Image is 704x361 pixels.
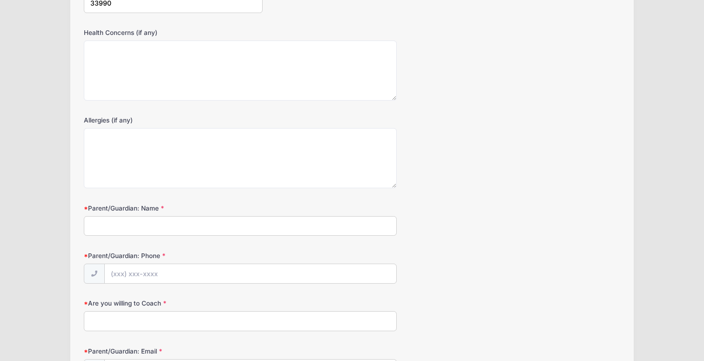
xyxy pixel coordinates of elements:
[84,204,263,213] label: Parent/Guardian: Name
[84,347,263,356] label: Parent/Guardian: Email
[104,264,397,284] input: (xxx) xxx-xxxx
[84,251,263,260] label: Parent/Guardian: Phone
[84,299,263,308] label: Are you willing to Coach
[84,28,263,37] label: Health Concerns (if any)
[84,116,263,125] label: Allergies (if any)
